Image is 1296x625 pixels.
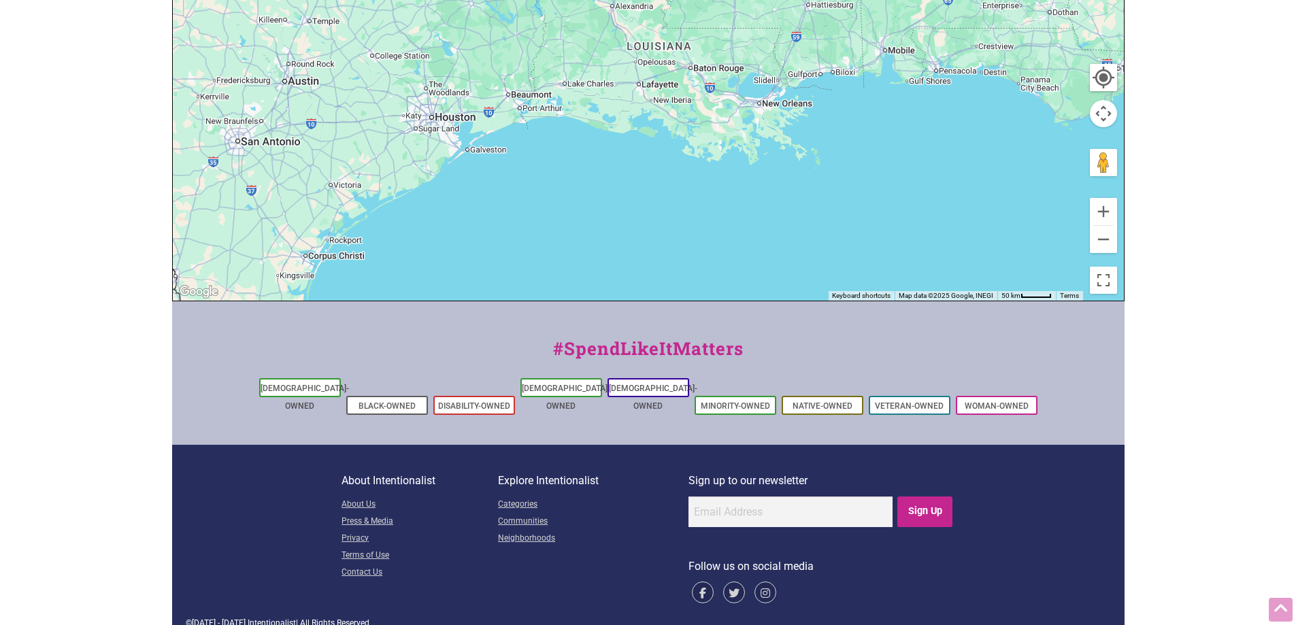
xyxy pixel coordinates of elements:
[965,401,1029,411] a: Woman-Owned
[342,513,498,530] a: Press & Media
[1090,149,1117,176] button: Drag Pegman onto the map to open Street View
[1060,292,1079,299] a: Terms (opens in new tab)
[997,291,1056,301] button: Map Scale: 50 km per 42 pixels
[498,513,688,530] a: Communities
[342,496,498,513] a: About Us
[261,384,349,411] a: [DEMOGRAPHIC_DATA]-Owned
[342,530,498,547] a: Privacy
[342,564,498,581] a: Contact Us
[176,283,221,301] img: Google
[498,472,688,490] p: Explore Intentionalist
[793,401,852,411] a: Native-Owned
[359,401,416,411] a: Black-Owned
[1089,265,1118,295] button: Toggle fullscreen view
[176,283,221,301] a: Open this area in Google Maps (opens a new window)
[522,384,610,411] a: [DEMOGRAPHIC_DATA]-Owned
[172,335,1125,375] div: #SpendLikeItMatters
[688,472,954,490] p: Sign up to our newsletter
[438,401,510,411] a: Disability-Owned
[688,496,893,527] input: Email Address
[498,530,688,547] a: Neighborhoods
[1090,100,1117,127] button: Map camera controls
[688,558,954,575] p: Follow us on social media
[609,384,697,411] a: [DEMOGRAPHIC_DATA]-Owned
[1090,226,1117,253] button: Zoom out
[1090,198,1117,225] button: Zoom in
[1090,64,1117,91] button: Your Location
[832,291,891,301] button: Keyboard shortcuts
[498,496,688,513] a: Categories
[701,401,770,411] a: Minority-Owned
[899,292,993,299] span: Map data ©2025 Google, INEGI
[342,547,498,564] a: Terms of Use
[342,472,498,490] p: About Intentionalist
[897,496,952,527] input: Sign Up
[1001,292,1020,299] span: 50 km
[1269,598,1293,622] div: Scroll Back to Top
[875,401,944,411] a: Veteran-Owned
